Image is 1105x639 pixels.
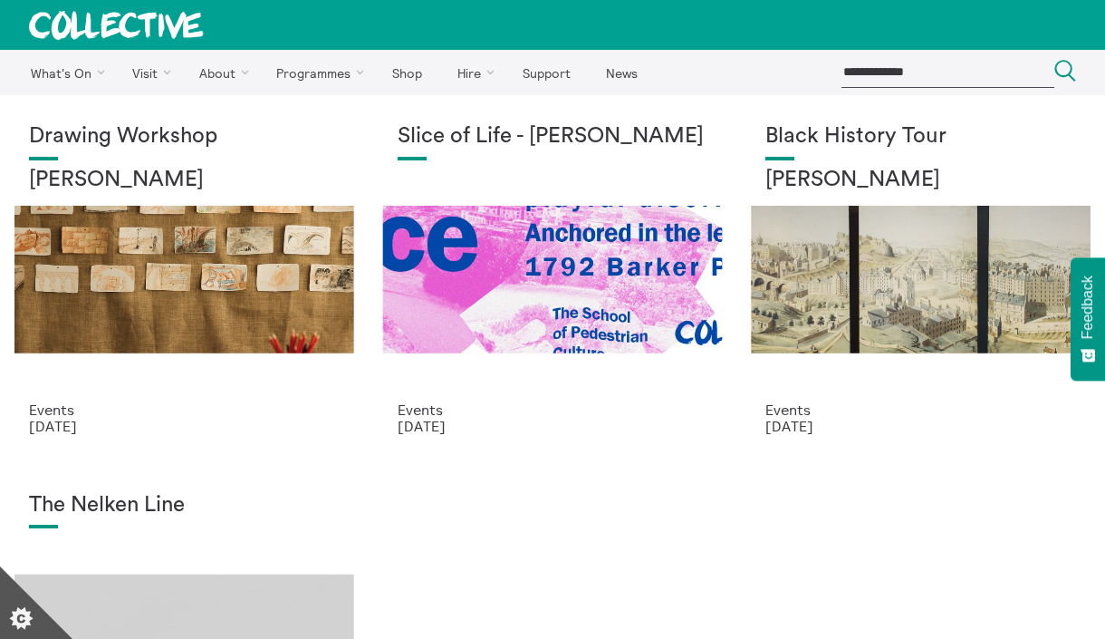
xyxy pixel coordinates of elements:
[29,418,340,434] p: [DATE]
[183,50,257,95] a: About
[1080,276,1096,339] span: Feedback
[29,402,340,418] p: Events
[736,95,1105,464] a: Collective Panorama June 2025 small file 7 Black History Tour [PERSON_NAME] Events [DATE]
[376,50,437,95] a: Shop
[506,50,586,95] a: Support
[765,124,1076,150] h1: Black History Tour
[369,95,737,464] a: Webposter copy Slice of Life - [PERSON_NAME] Events [DATE]
[261,50,373,95] a: Programmes
[765,402,1076,418] p: Events
[1071,257,1105,381] button: Feedback - Show survey
[398,124,708,150] h1: Slice of Life - [PERSON_NAME]
[14,50,113,95] a: What's On
[398,418,708,434] p: [DATE]
[29,124,340,150] h1: Drawing Workshop
[765,418,1076,434] p: [DATE]
[765,168,1076,193] h2: [PERSON_NAME]
[590,50,653,95] a: News
[29,168,340,193] h2: [PERSON_NAME]
[398,402,708,418] p: Events
[29,493,340,518] h1: The Nelken Line
[442,50,504,95] a: Hire
[117,50,180,95] a: Visit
